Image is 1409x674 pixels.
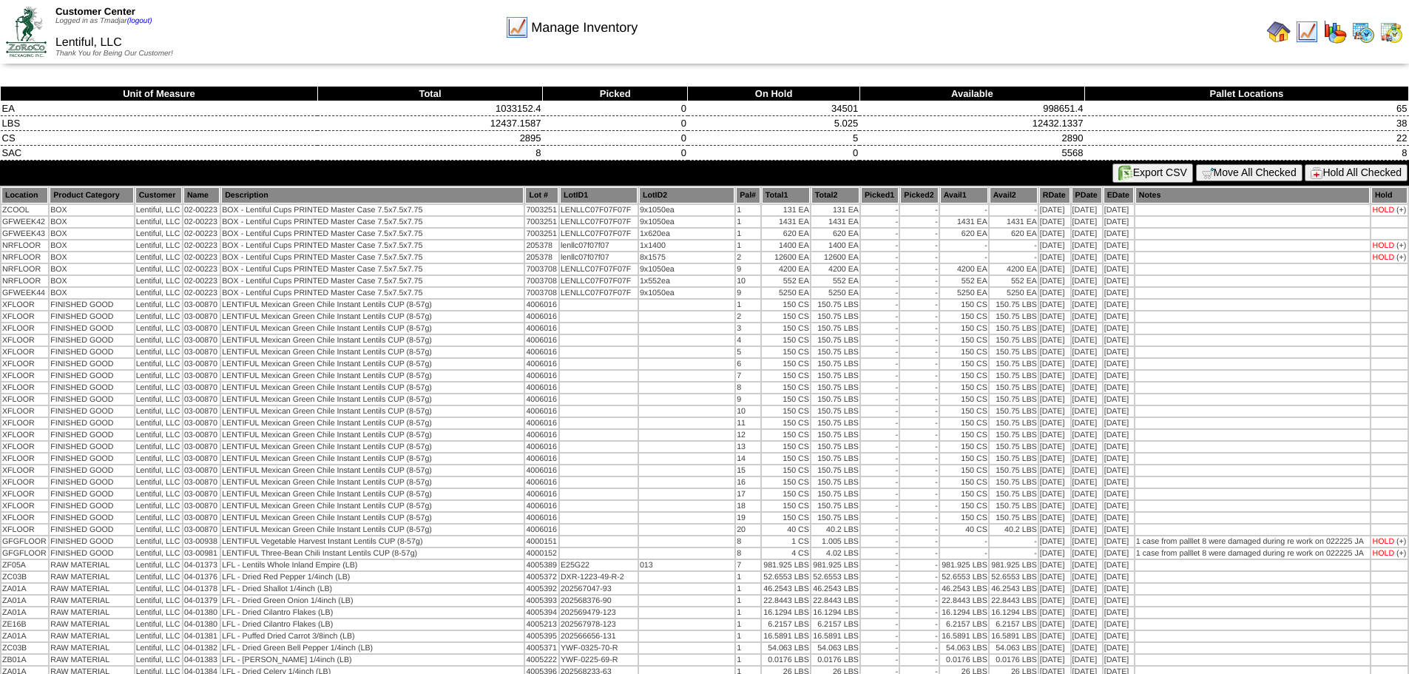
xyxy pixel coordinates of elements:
td: 4 [736,335,760,346]
td: 0 [688,146,859,161]
td: 7003708 [525,264,558,274]
td: LBS [1,116,318,131]
td: 03-00870 [183,335,220,346]
td: LENTIFUL Mexican Green Chile Instant Lentils CUP (8-57g) [221,300,524,310]
td: 150.75 LBS [990,335,1038,346]
td: 38 [1084,116,1408,131]
td: 150.75 LBS [811,335,859,346]
div: HOLD [1372,206,1394,215]
td: [DATE] [1039,311,1070,322]
td: [DATE] [1039,229,1070,239]
td: [DATE] [1039,323,1070,334]
td: [DATE] [1072,264,1102,274]
td: ZCOOL [1,205,48,215]
th: RDate [1039,187,1070,203]
td: 02-00223 [183,264,220,274]
td: 4006016 [525,347,558,357]
td: FINISHED GOOD [50,311,133,322]
td: 3 [736,323,760,334]
td: [DATE] [1072,229,1102,239]
td: LENTIFUL Mexican Green Chile Instant Lentils CUP (8-57g) [221,347,524,357]
td: 0 [543,116,688,131]
td: [DATE] [1072,205,1102,215]
td: 150.75 LBS [811,300,859,310]
th: Product Category [50,187,133,203]
td: [DATE] [1039,252,1070,263]
td: FINISHED GOOD [50,300,133,310]
td: [DATE] [1072,335,1102,346]
td: - [900,229,938,239]
td: [DATE] [1104,217,1134,227]
td: 5250 EA [762,288,810,298]
td: BOX [50,229,133,239]
td: 8x1575 [639,252,734,263]
td: [DATE] [1039,300,1070,310]
th: Total1 [762,187,810,203]
td: EA [1,101,318,116]
td: Lentiful, LLC [135,288,182,298]
td: BOX [50,288,133,298]
td: - [861,205,899,215]
td: NRFLOOR [1,264,48,274]
td: - [861,276,899,286]
td: Lentiful, LLC [135,229,182,239]
td: lenllc07f07f07 [560,240,638,251]
td: XFLOOR [1,300,48,310]
img: line_graph.gif [1295,20,1319,44]
td: 5 [688,131,859,146]
td: 4006016 [525,323,558,334]
td: Lentiful, LLC [135,300,182,310]
td: 12432.1337 [859,116,1084,131]
td: 9 [736,288,760,298]
td: 03-00870 [183,323,220,334]
td: BOX - Lentiful Cups PRINTED Master Case 7.5x7.5x7.75 [221,229,524,239]
td: 1400 EA [762,240,810,251]
td: 03-00870 [183,311,220,322]
td: Lentiful, LLC [135,264,182,274]
img: calendarprod.gif [1351,20,1375,44]
td: NRFLOOR [1,276,48,286]
td: - [900,240,938,251]
td: - [900,335,938,346]
td: - [900,217,938,227]
th: EDate [1104,187,1134,203]
td: [DATE] [1039,276,1070,286]
td: [DATE] [1039,335,1070,346]
td: 12600 EA [811,252,859,263]
td: GFWEEK43 [1,229,48,239]
td: BOX [50,217,133,227]
td: BOX - Lentiful Cups PRINTED Master Case 7.5x7.5x7.75 [221,217,524,227]
td: 0 [543,131,688,146]
td: XFLOOR [1,335,48,346]
td: - [900,300,938,310]
td: 9x1050ea [639,264,734,274]
td: LENLLC07F07F07F [560,288,638,298]
img: cart.gif [1202,167,1214,179]
th: Unit of Measure [1,87,318,101]
td: 1x620ea [639,229,734,239]
td: 620 EA [811,229,859,239]
th: Lot # [525,187,558,203]
td: - [861,311,899,322]
td: - [900,264,938,274]
td: LENTIFUL Mexican Green Chile Instant Lentils CUP (8-57g) [221,311,524,322]
td: Lentiful, LLC [135,205,182,215]
td: LENTIFUL Mexican Green Chile Instant Lentils CUP (8-57g) [221,335,524,346]
td: - [861,240,899,251]
td: [DATE] [1104,252,1134,263]
td: LENLLC07F07F07F [560,264,638,274]
td: - [861,347,899,357]
td: 7003251 [525,205,558,215]
td: Lentiful, LLC [135,252,182,263]
td: - [990,205,1038,215]
th: LotID1 [560,187,638,203]
td: BOX - Lentiful Cups PRINTED Master Case 7.5x7.5x7.75 [221,276,524,286]
td: [DATE] [1104,264,1134,274]
td: 02-00223 [183,205,220,215]
td: Lentiful, LLC [135,217,182,227]
td: 5250 EA [811,288,859,298]
td: lenllc07f07f07 [560,252,638,263]
td: 2 [736,311,760,322]
td: 9x1050ea [639,205,734,215]
td: 1x552ea [639,276,734,286]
